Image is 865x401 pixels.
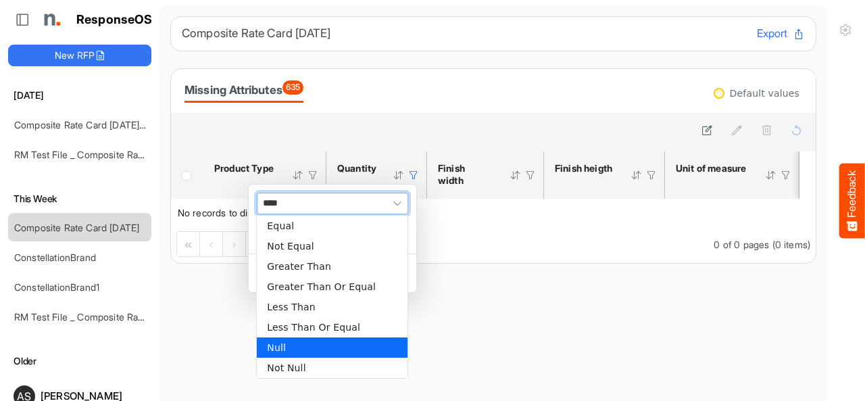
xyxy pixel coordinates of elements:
a: ConstellationBrand [14,252,96,263]
div: Go to last page [246,232,268,256]
a: RM Test File _ Composite Rate Card [DATE] [14,311,203,323]
div: Missing Attributes [184,80,303,99]
h1: ResponseOS [76,13,153,27]
div: Product Type [214,162,274,174]
li: Not Null [257,358,407,378]
div: Filter Icon [524,169,537,181]
div: Pager Container [171,227,816,263]
div: Finish width [438,162,492,187]
th: Header checkbox [171,151,203,199]
div: Unit of measure [676,162,747,174]
div: Filter Icon [307,169,319,181]
li: Less Than Or Equal [257,317,407,337]
div: Go to first page [177,232,200,256]
div: Finish heigth [555,162,613,174]
a: ConstellationBrand1 [14,281,99,293]
div: Filter Icon [407,169,420,181]
div: dropdownlist [256,215,408,379]
li: Less Than [257,297,407,317]
h6: [DATE] [8,88,151,103]
h6: Older [8,354,151,369]
a: RM Test File _ Composite Rate Card [DATE] [14,149,203,160]
div: Filter Icon [780,169,792,181]
li: Equal [257,216,407,236]
div: Go to previous page [200,232,223,256]
h6: This Week [8,191,151,206]
li: Not Equal [257,236,407,256]
span: Filter Operator [257,193,408,214]
li: Greater Than Or Equal [257,277,407,297]
span: 635 [282,80,303,95]
li: Greater Than [257,256,407,277]
div: Go to next page [223,232,246,256]
span: (0 items) [772,239,810,250]
img: Northell [37,6,64,33]
li: Null [257,337,407,358]
ul: popup [257,216,407,378]
a: Composite Rate Card [DATE] [14,222,139,233]
div: Quantity [337,162,375,174]
div: [PERSON_NAME] [41,391,146,401]
h6: Composite Rate Card [DATE] [182,28,746,39]
span: 0 of 0 pages [714,239,769,250]
button: Feedback [839,163,865,238]
button: New RFP [8,45,151,66]
a: Composite Rate Card [DATE]_smaller [14,119,174,131]
button: Export [757,25,805,43]
div: Default values [730,89,799,98]
div: Filter Icon [645,169,658,181]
